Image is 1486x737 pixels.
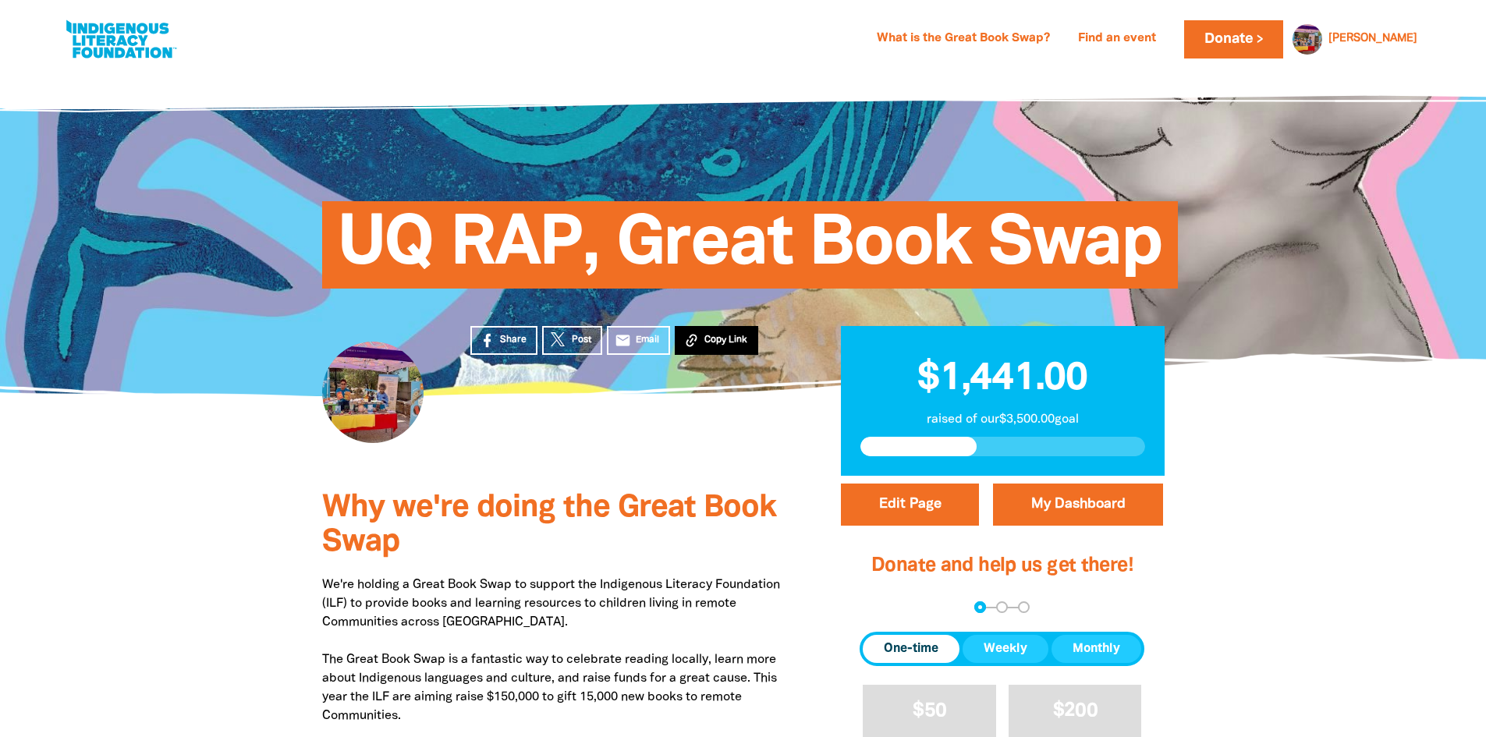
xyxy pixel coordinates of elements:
[607,326,671,355] a: emailEmail
[884,640,938,658] span: One-time
[860,632,1144,666] div: Donation frequency
[636,333,659,347] span: Email
[996,601,1008,613] button: Navigate to step 2 of 3 to enter your details
[984,640,1027,658] span: Weekly
[615,332,631,349] i: email
[1328,34,1417,44] a: [PERSON_NAME]
[867,27,1059,51] a: What is the Great Book Swap?
[841,484,979,526] button: Edit Page
[675,326,758,355] button: Copy Link
[863,635,959,663] button: One-time
[1069,27,1165,51] a: Find an event
[871,557,1133,575] span: Donate and help us get there!
[572,333,591,347] span: Post
[1053,702,1098,720] span: $200
[963,635,1048,663] button: Weekly
[322,494,776,557] span: Why we're doing the Great Book Swap
[704,333,747,347] span: Copy Link
[338,213,1162,289] span: UQ RAP, Great Book Swap
[993,484,1163,526] a: My Dashboard
[917,361,1087,397] span: $1,441.00
[500,333,527,347] span: Share
[470,326,537,355] a: Share
[1073,640,1120,658] span: Monthly
[1184,20,1282,58] a: Donate
[1018,601,1030,613] button: Navigate to step 3 of 3 to enter your payment details
[974,601,986,613] button: Navigate to step 1 of 3 to enter your donation amount
[542,326,602,355] a: Post
[860,410,1145,429] p: raised of our $3,500.00 goal
[1052,635,1141,663] button: Monthly
[913,702,946,720] span: $50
